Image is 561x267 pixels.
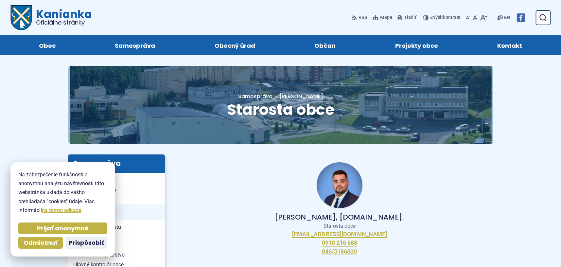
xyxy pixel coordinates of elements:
span: Mapa [380,14,392,22]
a: [PERSON_NAME] [272,93,323,100]
span: Úloha samosprávy [73,185,160,195]
span: Starosta obce [73,207,160,217]
span: [PERSON_NAME] [279,93,323,100]
a: Samospráva [238,93,272,100]
img: Prejsť na Facebook stránku [517,13,525,22]
a: Projekty obce [372,35,461,55]
span: Úradná tabuľa [73,176,160,186]
span: Obecné zastupiteľstvo [73,250,160,260]
button: Zmenšiť veľkosť písma [465,11,472,25]
a: RSS [352,11,369,25]
span: Samospráva [115,35,155,55]
a: Občan [291,35,359,55]
a: Podnety pre starostuVyriešme to spolu [68,222,165,238]
button: Tlačiť [396,11,418,25]
span: Občan [314,35,336,55]
button: Nastaviť pôvodnú veľkosť písma [472,11,479,25]
span: Podnety pre starostu [73,222,160,238]
a: na tomto odkaze [42,207,81,213]
button: Prijať anonymné [18,222,107,234]
span: Obecný úrad [215,35,255,55]
span: EN [504,14,510,22]
span: Obec [39,35,56,55]
span: RSS [359,14,367,22]
a: Kontakt [474,35,546,55]
span: Vyriešme to spolu [73,231,160,236]
span: kontrast [430,15,461,21]
img: Fotka - starosta obce [317,162,362,208]
span: Kanianka [32,9,92,26]
a: Prednosta [68,240,165,250]
a: Logo Kanianka, prejsť na domovskú stránku. [10,5,92,30]
span: Starosta obce [227,99,334,120]
span: Zvýšiť [430,15,443,20]
span: Oficiálne stránky [36,20,92,26]
a: Obec [16,35,79,55]
a: Úloha samosprávy [68,185,165,195]
span: Štatút obce [73,195,160,205]
a: Samospráva [92,35,179,55]
p: Na zabezpečenie funkčnosti a anonymnú analýzu návštevnosti táto webstránka ukladá do vášho prehli... [18,170,107,215]
a: Obecný úrad [191,35,278,55]
span: Kontakt [497,35,522,55]
span: Tlačiť [404,15,416,21]
h3: Samospráva [68,154,165,173]
a: EN [503,14,511,22]
img: Prejsť na domovskú stránku [10,5,32,30]
span: Odmietnuť [24,239,58,247]
span: Prijať anonymné [37,225,89,232]
a: [EMAIL_ADDRESS][DOMAIN_NAME] [292,231,387,238]
button: Zväčšiť veľkosť písma [479,11,489,25]
button: Odmietnuť [18,237,63,249]
p: [PERSON_NAME], [DOMAIN_NAME]. [196,213,483,221]
span: Projekty obce [395,35,438,55]
a: Obecné zastupiteľstvo [68,250,165,260]
span: Prispôsobiť [69,239,104,247]
button: Zvýšiťkontrast [423,11,462,25]
a: Štatút obce [68,195,165,205]
a: 0910 216 688 [322,239,357,247]
a: Starosta obce [68,205,165,220]
a: 046/5186030 [322,248,357,256]
span: Prednosta [73,240,160,250]
a: Úradná tabuľa [68,176,165,186]
a: Mapa [371,11,394,25]
button: Prispôsobiť [65,237,107,249]
p: Starosta obce [196,223,483,229]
